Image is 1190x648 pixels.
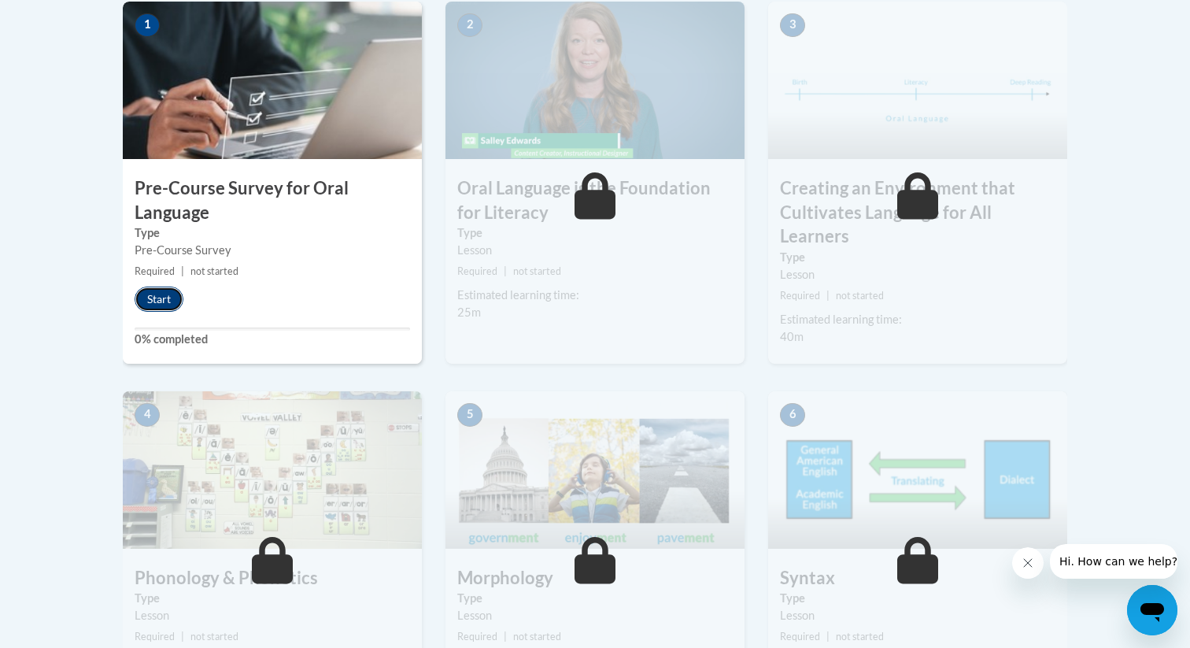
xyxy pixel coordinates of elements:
[457,242,733,259] div: Lesson
[504,265,507,277] span: |
[780,311,1055,328] div: Estimated learning time:
[123,391,422,549] img: Course Image
[457,13,482,37] span: 2
[135,265,175,277] span: Required
[826,631,830,642] span: |
[768,176,1067,249] h3: Creating an Environment that Cultivates Language for All Learners
[123,2,422,159] img: Course Image
[780,403,805,427] span: 6
[457,607,733,624] div: Lesson
[135,403,160,427] span: 4
[445,566,745,591] h3: Morphology
[780,631,820,642] span: Required
[826,290,830,302] span: |
[780,13,805,37] span: 3
[780,607,1055,624] div: Lesson
[457,305,481,319] span: 25m
[457,631,497,642] span: Required
[768,566,1067,591] h3: Syntax
[135,631,175,642] span: Required
[190,265,238,277] span: not started
[445,391,745,549] img: Course Image
[135,287,183,312] button: Start
[780,249,1055,266] label: Type
[768,2,1067,159] img: Course Image
[181,631,184,642] span: |
[780,290,820,302] span: Required
[457,224,733,242] label: Type
[836,631,884,642] span: not started
[836,290,884,302] span: not started
[1012,547,1044,579] iframe: Close message
[135,331,410,348] label: 0% completed
[457,287,733,304] div: Estimated learning time:
[135,590,410,607] label: Type
[135,607,410,624] div: Lesson
[768,391,1067,549] img: Course Image
[123,566,422,591] h3: Phonology & Phonetics
[513,265,561,277] span: not started
[457,590,733,607] label: Type
[181,265,184,277] span: |
[445,2,745,159] img: Course Image
[513,631,561,642] span: not started
[123,176,422,225] h3: Pre-Course Survey for Oral Language
[135,242,410,259] div: Pre-Course Survey
[457,403,482,427] span: 5
[190,631,238,642] span: not started
[1050,544,1177,579] iframe: Message from company
[445,176,745,225] h3: Oral Language is the Foundation for Literacy
[780,266,1055,283] div: Lesson
[135,224,410,242] label: Type
[1127,585,1177,635] iframe: Button to launch messaging window
[504,631,507,642] span: |
[457,265,497,277] span: Required
[135,13,160,37] span: 1
[780,330,804,343] span: 40m
[780,590,1055,607] label: Type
